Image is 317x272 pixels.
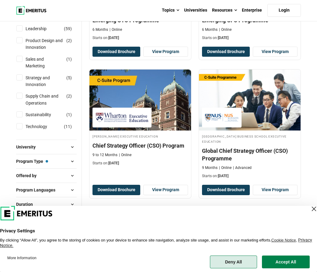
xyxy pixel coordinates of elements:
span: University [16,144,40,150]
a: Product Design and Innovation [26,37,76,51]
a: Business Management Course by National University of Singapore Business School Executive Educatio... [199,70,301,182]
p: Online [219,27,232,32]
span: 1 [68,112,70,117]
button: University [16,142,77,152]
a: View Program [253,185,298,195]
span: Program Languages [16,187,60,193]
h4: [PERSON_NAME] Executive Education [92,134,188,139]
p: Starts on: [202,174,298,179]
button: Download Brochure [92,47,140,57]
img: Wharton Executive Education [96,111,148,124]
a: Leadership [26,25,59,32]
button: Download Brochure [202,185,250,195]
span: 59 [65,26,70,31]
button: Download Brochure [92,185,140,195]
span: Offered by [16,172,41,179]
h4: [GEOGRAPHIC_DATA] Business School Executive Education [202,134,298,144]
a: Technology [26,123,59,130]
span: Duration [16,201,38,208]
p: Online [110,27,122,32]
span: [DATE] [218,174,228,178]
a: Sales and Marketing [26,56,76,70]
span: 2 [68,94,70,98]
img: Global Chief Strategy Officer (CSO) Programme | Online Business Management Course [199,70,301,131]
span: ( ) [64,25,72,32]
img: National University of Singapore Business School Executive Education [205,111,239,124]
span: 11 [65,124,70,129]
img: Chief Strategy Officer (CSO) Program | Online Business Management Course [89,70,191,131]
span: ( ) [66,111,72,118]
button: Program Languages [16,185,77,195]
span: ( ) [66,74,72,81]
a: Business Management Course by Wharton Executive Education - September 25, 2025 Wharton Executive ... [89,70,191,169]
a: Supply Chain and Operations [26,93,76,106]
button: Offered by [16,171,77,180]
span: ( ) [66,93,72,99]
a: Strategy and Innovation [26,74,76,88]
p: Starts on: [92,161,188,166]
span: 1 [68,57,70,62]
span: ( ) [66,37,72,44]
span: Program Type [16,158,48,165]
span: 5 [68,75,70,80]
p: Online [119,152,131,158]
span: [DATE] [108,36,119,40]
button: Duration [16,200,77,209]
p: Starts on: [202,35,298,41]
p: Online [219,165,232,170]
button: Program Type [16,157,77,166]
p: 9 Months [202,165,218,170]
span: [DATE] [108,161,119,165]
a: Login [267,4,301,17]
span: ( ) [66,56,72,63]
span: 2 [68,38,70,43]
h4: Global Chief Strategy Officer (CSO) Programme [202,147,298,162]
button: Download Brochure [202,47,250,57]
a: View Program [143,185,188,195]
a: Sustainability [26,111,63,118]
span: ( ) [64,123,72,130]
span: [DATE] [218,36,228,40]
p: Advanced [233,165,252,170]
p: 6 Months [202,27,218,32]
p: 9 to 12 Months [92,152,117,158]
h4: Chief Strategy Officer (CSO) Program [92,142,188,149]
p: 6 Months [92,27,108,32]
p: Starts on: [92,35,188,41]
a: View Program [143,47,188,57]
a: View Program [253,47,298,57]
